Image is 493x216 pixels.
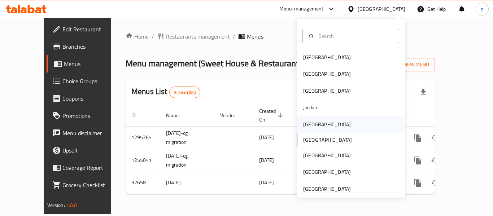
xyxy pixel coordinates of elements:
[247,32,263,41] span: Menus
[303,168,351,176] div: [GEOGRAPHIC_DATA]
[303,53,351,61] div: [GEOGRAPHIC_DATA]
[303,70,351,78] div: [GEOGRAPHIC_DATA]
[47,142,126,159] a: Upsell
[233,32,235,41] li: /
[259,133,274,142] span: [DATE]
[47,159,126,176] a: Coverage Report
[259,178,274,187] span: [DATE]
[131,111,145,120] span: ID
[152,32,154,41] li: /
[47,72,126,90] a: Choice Groups
[126,126,160,149] td: 1295265
[66,200,77,210] span: 1.0.0
[47,107,126,124] a: Promotions
[220,111,245,120] span: Vendor
[62,163,120,172] span: Coverage Report
[64,59,120,68] span: Menus
[427,152,444,169] button: Change Status
[47,90,126,107] a: Coupons
[379,58,435,71] button: Add New Menu
[385,60,429,69] span: Add New Menu
[166,111,188,120] span: Name
[160,149,214,172] td: [DATE]-cg migration
[259,107,285,124] span: Created On
[157,32,230,41] a: Restaurants management
[409,152,427,169] button: more
[409,174,427,191] button: more
[62,111,120,120] span: Promotions
[427,129,444,146] button: Change Status
[47,200,65,210] span: Version:
[47,21,126,38] a: Edit Restaurant
[481,5,484,13] span: n
[126,32,435,41] nav: breadcrumb
[131,86,200,98] h2: Menus List
[126,149,160,172] td: 1255041
[126,32,149,41] a: Home
[62,77,120,85] span: Choice Groups
[303,120,351,128] div: [GEOGRAPHIC_DATA]
[126,55,301,71] span: Menu management ( Sweet House & Restaurant )
[62,181,120,189] span: Grocery Checklist
[170,89,200,96] span: 3 record(s)
[47,124,126,142] a: Menu disclaimer
[47,55,126,72] a: Menus
[259,155,274,165] span: [DATE]
[303,103,317,111] div: Jordan
[303,185,351,193] div: [GEOGRAPHIC_DATA]
[358,5,405,13] div: [GEOGRAPHIC_DATA]
[166,32,230,41] span: Restaurants management
[169,87,201,98] div: Total records count
[62,94,120,103] span: Coupons
[316,32,394,40] input: Search
[160,126,214,149] td: [DATE]-cg migration
[303,151,351,159] div: [GEOGRAPHIC_DATA]
[126,172,160,194] td: 32658
[409,129,427,146] button: more
[427,174,444,191] button: Change Status
[62,42,120,51] span: Branches
[47,176,126,194] a: Grocery Checklist
[62,146,120,155] span: Upsell
[303,87,351,95] div: [GEOGRAPHIC_DATA]
[415,84,432,101] div: Export file
[62,129,120,137] span: Menu disclaimer
[279,5,324,13] div: Menu-management
[47,38,126,55] a: Branches
[160,172,214,194] td: [DATE]
[62,25,120,34] span: Edit Restaurant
